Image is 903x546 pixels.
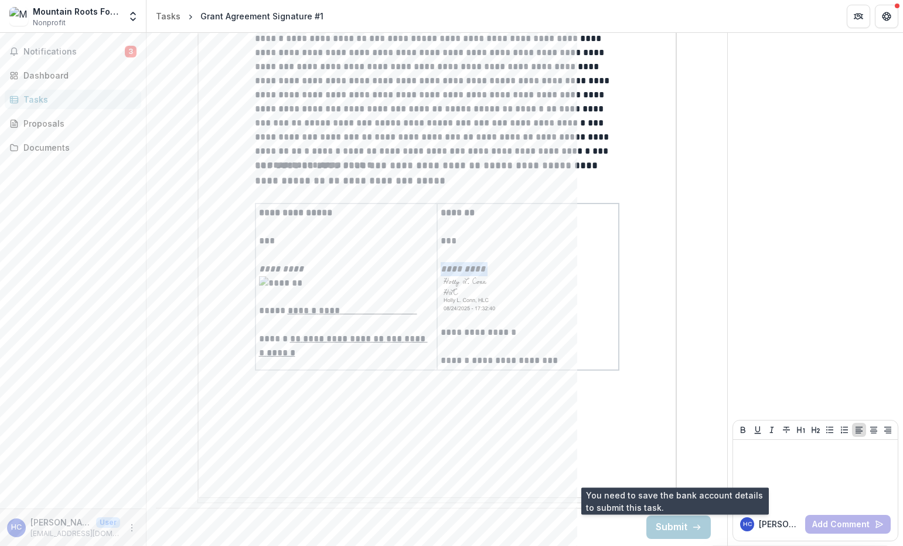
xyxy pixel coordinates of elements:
[759,518,800,530] p: [PERSON_NAME]
[200,10,323,22] div: Grant Agreement Signature #1
[11,524,22,531] div: Holly Conn
[852,423,866,437] button: Align Left
[5,66,141,85] a: Dashboard
[751,423,765,437] button: Underline
[794,423,808,437] button: Heading 1
[779,423,793,437] button: Strike
[151,8,185,25] a: Tasks
[23,93,132,106] div: Tasks
[33,18,66,28] span: Nonprofit
[30,516,91,528] p: [PERSON_NAME]
[875,5,898,28] button: Get Help
[5,114,141,133] a: Proposals
[837,423,851,437] button: Ordered List
[5,90,141,109] a: Tasks
[23,117,132,130] div: Proposals
[30,528,120,539] p: [EMAIL_ADDRESS][DOMAIN_NAME]
[125,5,141,28] button: Open entity switcher
[646,516,711,539] button: Submit
[156,10,180,22] div: Tasks
[125,521,139,535] button: More
[743,521,752,527] div: Holly Conn
[23,47,125,57] span: Notifications
[765,423,779,437] button: Italicize
[125,46,137,57] span: 3
[151,8,328,25] nav: breadcrumb
[9,7,28,26] img: Mountain Roots Food Project
[805,515,891,534] button: Add Comment
[881,423,895,437] button: Align Right
[23,69,132,82] div: Dashboard
[23,141,132,154] div: Documents
[33,5,120,18] div: Mountain Roots Food Project
[823,423,837,437] button: Bullet List
[736,423,750,437] button: Bold
[847,5,870,28] button: Partners
[5,42,141,61] button: Notifications3
[867,423,881,437] button: Align Center
[96,517,120,528] p: User
[809,423,823,437] button: Heading 2
[5,138,141,157] a: Documents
